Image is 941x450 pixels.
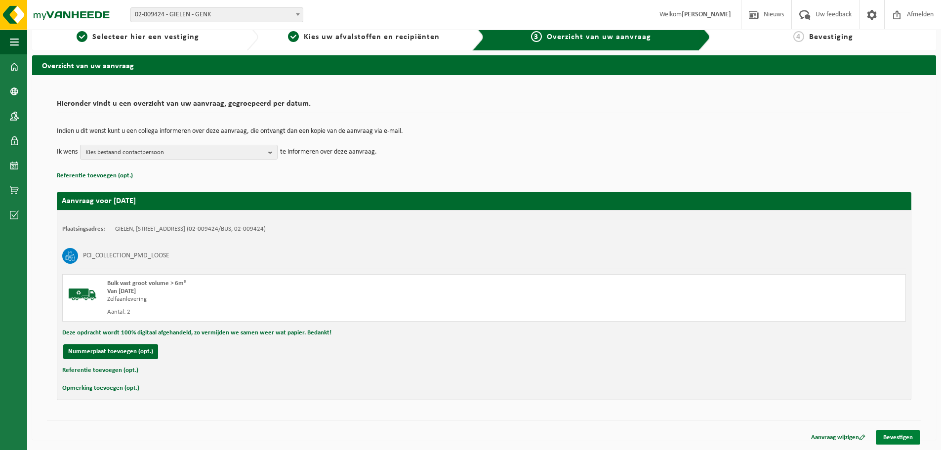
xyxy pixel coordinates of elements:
p: te informeren over deze aanvraag. [280,145,377,160]
button: Referentie toevoegen (opt.) [62,364,138,377]
span: Selecteer hier een vestiging [92,33,199,41]
h2: Overzicht van uw aanvraag [32,55,936,75]
a: Bevestigen [876,430,920,445]
h3: PCI_COLLECTION_PMD_LOOSE [83,248,169,264]
span: 1 [77,31,87,42]
strong: Aanvraag voor [DATE] [62,197,136,205]
button: Referentie toevoegen (opt.) [57,169,133,182]
span: Kies bestaand contactpersoon [85,145,264,160]
p: Ik wens [57,145,78,160]
img: BL-SO-LV.png [68,280,97,309]
span: Bevestiging [809,33,853,41]
div: Zelfaanlevering [107,295,524,303]
span: Bulk vast groot volume > 6m³ [107,280,186,286]
span: 02-009424 - GIELEN - GENK [130,7,303,22]
p: Indien u dit wenst kunt u een collega informeren over deze aanvraag, die ontvangt dan een kopie v... [57,128,911,135]
button: Opmerking toevoegen (opt.) [62,382,139,395]
span: 3 [531,31,542,42]
a: 2Kies uw afvalstoffen en recipiënten [263,31,465,43]
span: 4 [793,31,804,42]
span: Overzicht van uw aanvraag [547,33,651,41]
div: Aantal: 2 [107,308,524,316]
h2: Hieronder vindt u een overzicht van uw aanvraag, gegroepeerd per datum. [57,100,911,113]
span: 2 [288,31,299,42]
strong: Plaatsingsadres: [62,226,105,232]
button: Deze opdracht wordt 100% digitaal afgehandeld, zo vermijden we samen weer wat papier. Bedankt! [62,327,331,339]
a: 1Selecteer hier een vestiging [37,31,239,43]
button: Kies bestaand contactpersoon [80,145,278,160]
span: 02-009424 - GIELEN - GENK [131,8,303,22]
strong: Van [DATE] [107,288,136,294]
button: Nummerplaat toevoegen (opt.) [63,344,158,359]
span: Kies uw afvalstoffen en recipiënten [304,33,440,41]
td: GIELEN, [STREET_ADDRESS] (02-009424/BUS, 02-009424) [115,225,266,233]
strong: [PERSON_NAME] [682,11,731,18]
a: Aanvraag wijzigen [804,430,873,445]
